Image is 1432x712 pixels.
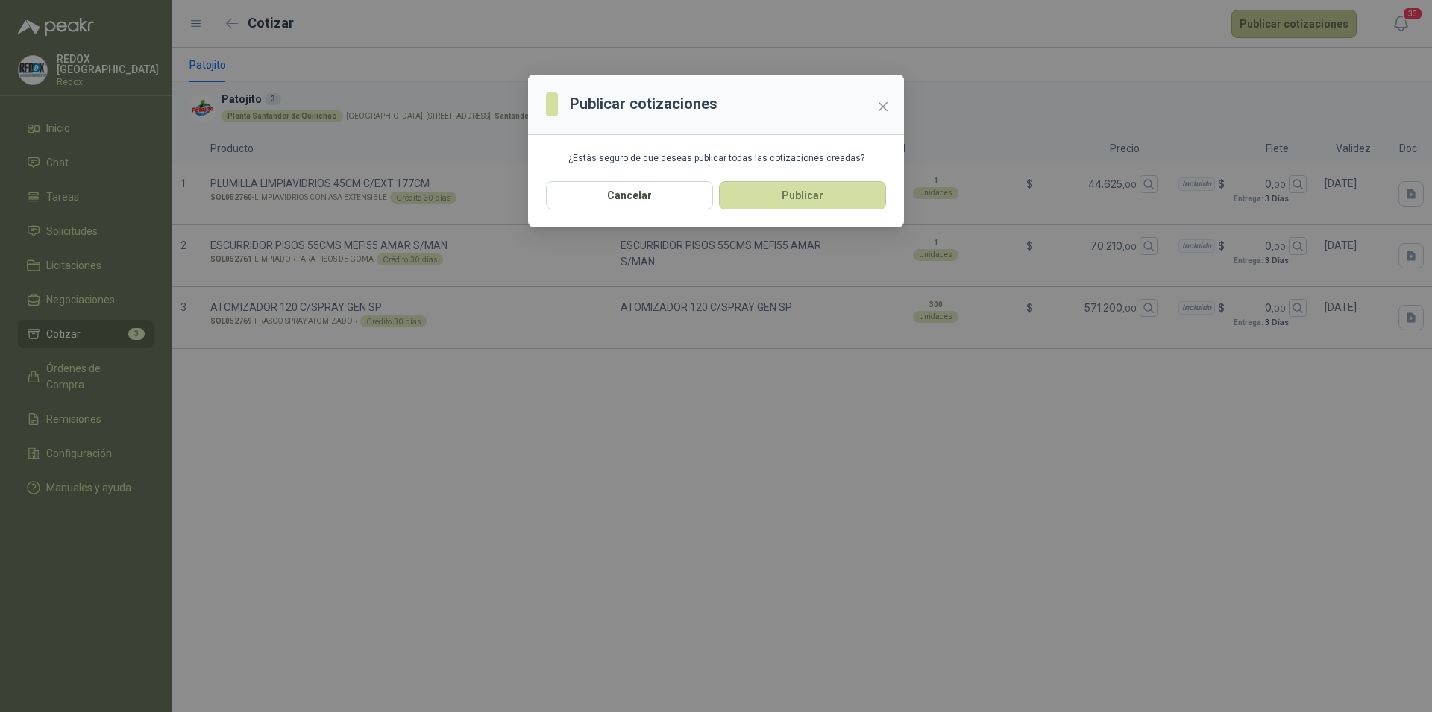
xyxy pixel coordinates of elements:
span: close [877,101,889,113]
button: Cancelar [546,181,713,209]
p: ¿Estás seguro de que deseas publicar todas las cotizaciones creadas? [546,153,886,163]
button: Publicar [719,181,886,209]
h3: Publicar cotizaciones [570,92,717,116]
button: Close [871,95,895,119]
